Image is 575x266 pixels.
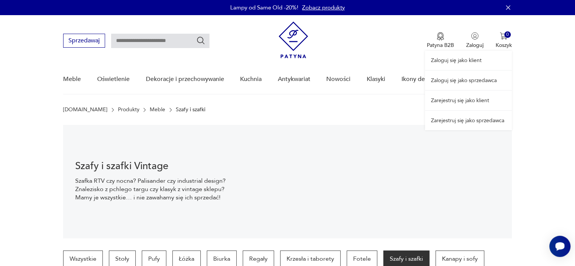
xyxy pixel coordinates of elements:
a: Produkty [118,107,139,113]
p: Szafka RTV czy nocna? Palisander czy industrial design? Znalezisko z pchlego targu czy klasyk z v... [75,177,231,202]
img: Patyna - sklep z meblami i dekoracjami vintage [279,22,308,58]
a: Klasyki [367,65,385,94]
p: Szafy i szafki [176,107,205,113]
a: Nowości [326,65,350,94]
a: Oświetlenie [97,65,130,94]
a: Ikony designu [401,65,439,94]
h1: Szafy i szafki Vintage [75,162,231,171]
a: Zobacz produkty [302,4,345,11]
a: Zaloguj się jako sprzedawca [425,71,512,90]
button: Szukaj [196,36,205,45]
button: Sprzedawaj [63,34,105,48]
a: Zarejestruj się jako sprzedawca [425,111,512,130]
p: Koszyk [496,42,512,49]
a: [DOMAIN_NAME] [63,107,107,113]
a: Kuchnia [240,65,262,94]
a: Sprzedawaj [63,39,105,44]
a: Meble [150,107,165,113]
a: Zaloguj się jako klient [425,51,512,70]
a: Meble [63,65,81,94]
a: Dekoracje i przechowywanie [146,65,224,94]
a: Antykwariat [278,65,310,94]
iframe: Smartsupp widget button [549,236,570,257]
a: Zarejestruj się jako klient [425,91,512,110]
p: Lampy od Same Old -20%! [230,4,298,11]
